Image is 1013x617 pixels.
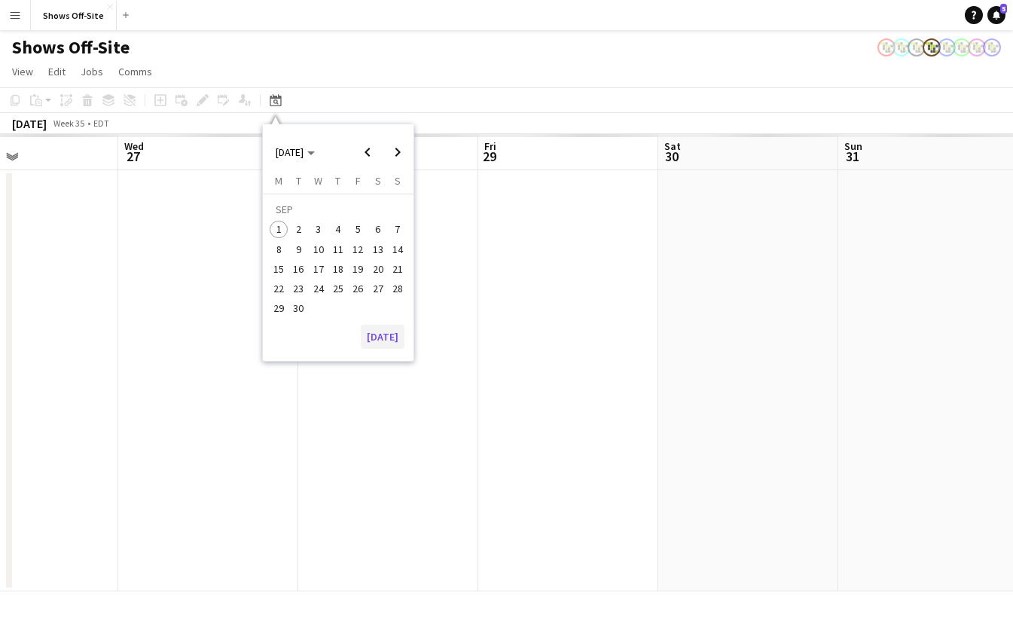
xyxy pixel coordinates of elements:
button: 11-09-2025 [328,240,348,259]
button: 01-09-2025 [269,219,288,239]
span: 27 [122,148,144,165]
app-user-avatar: Labor Coordinator [923,38,941,57]
span: Wed [124,139,144,153]
span: 20 [369,260,387,278]
span: 10 [310,240,328,258]
span: 14 [389,240,407,258]
span: T [296,174,301,188]
button: 10-09-2025 [309,240,328,259]
span: 23 [290,279,308,298]
span: 31 [842,148,862,165]
button: 22-09-2025 [269,279,288,298]
button: Previous month [352,137,383,167]
a: Jobs [75,62,109,81]
button: 12-09-2025 [348,240,368,259]
span: 29 [482,148,496,165]
button: 24-09-2025 [309,279,328,298]
span: 30 [290,300,308,318]
button: 27-09-2025 [368,279,387,298]
span: 26 [349,279,367,298]
span: Sun [844,139,862,153]
span: F [355,174,361,188]
span: 6 [369,221,387,239]
app-user-avatar: Labor Coordinator [968,38,986,57]
button: 30-09-2025 [288,298,308,318]
span: 28 [389,279,407,298]
span: 16 [290,260,308,278]
span: Jobs [81,65,103,78]
span: Sat [664,139,681,153]
span: 29 [270,300,288,318]
button: 06-09-2025 [368,219,387,239]
button: Next month [383,137,413,167]
span: 25 [329,279,347,298]
span: 4 [329,221,347,239]
span: T [335,174,340,188]
span: [DATE] [276,145,304,159]
span: M [275,174,282,188]
span: 2 [290,221,308,239]
span: View [12,65,33,78]
app-user-avatar: Labor Coordinator [983,38,1001,57]
app-user-avatar: Labor Coordinator [877,38,896,57]
h1: Shows Off-Site [12,36,130,59]
span: 30 [662,148,681,165]
button: 25-09-2025 [328,279,348,298]
button: 23-09-2025 [288,279,308,298]
div: EDT [93,118,109,129]
button: Shows Off-Site [31,1,117,30]
span: 9 [290,240,308,258]
span: 24 [310,279,328,298]
span: 18 [329,260,347,278]
button: 16-09-2025 [288,259,308,279]
button: 13-09-2025 [368,240,387,259]
button: [DATE] [361,325,404,349]
button: 03-09-2025 [309,219,328,239]
a: Edit [42,62,72,81]
span: 3 [310,221,328,239]
span: 27 [369,279,387,298]
button: Choose month and year [270,139,321,166]
button: 29-09-2025 [269,298,288,318]
span: S [375,174,381,188]
span: 17 [310,260,328,278]
button: 07-09-2025 [388,219,407,239]
button: 19-09-2025 [348,259,368,279]
a: Comms [112,62,158,81]
button: 20-09-2025 [368,259,387,279]
span: 13 [369,240,387,258]
span: Comms [118,65,152,78]
span: Fri [484,139,496,153]
app-user-avatar: Labor Coordinator [953,38,971,57]
button: 21-09-2025 [388,259,407,279]
span: 7 [389,221,407,239]
button: 04-09-2025 [328,219,348,239]
button: 08-09-2025 [269,240,288,259]
span: 5 [349,221,367,239]
div: [DATE] [12,116,47,131]
span: 1 [270,221,288,239]
span: 19 [349,260,367,278]
span: 8 [270,240,288,258]
span: Week 35 [50,118,87,129]
button: 02-09-2025 [288,219,308,239]
button: 05-09-2025 [348,219,368,239]
button: 26-09-2025 [348,279,368,298]
span: 21 [389,260,407,278]
span: W [314,174,322,188]
td: SEP [269,200,407,219]
span: 22 [270,279,288,298]
span: 12 [349,240,367,258]
app-user-avatar: Labor Coordinator [938,38,956,57]
a: View [6,62,39,81]
span: 15 [270,260,288,278]
span: S [395,174,401,188]
button: 15-09-2025 [269,259,288,279]
span: 5 [1000,4,1007,14]
app-user-avatar: Labor Coordinator [892,38,911,57]
button: 18-09-2025 [328,259,348,279]
app-user-avatar: Labor Coordinator [908,38,926,57]
span: 11 [329,240,347,258]
button: 28-09-2025 [388,279,407,298]
a: 5 [987,6,1005,24]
